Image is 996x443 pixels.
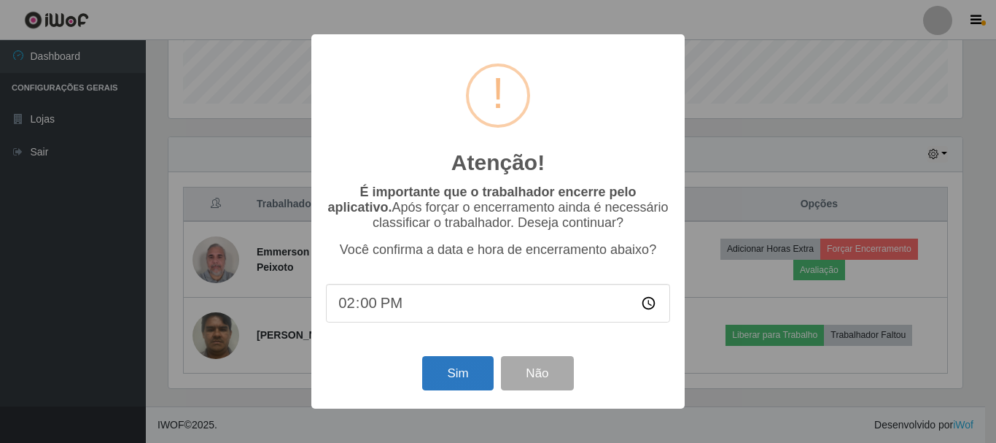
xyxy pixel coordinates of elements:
[451,150,545,176] h2: Atenção!
[326,185,670,231] p: Após forçar o encerramento ainda é necessário classificar o trabalhador. Deseja continuar?
[327,185,636,215] b: É importante que o trabalhador encerre pelo aplicativo.
[422,356,493,390] button: Sim
[501,356,573,390] button: Não
[326,242,670,258] p: Você confirma a data e hora de encerramento abaixo?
